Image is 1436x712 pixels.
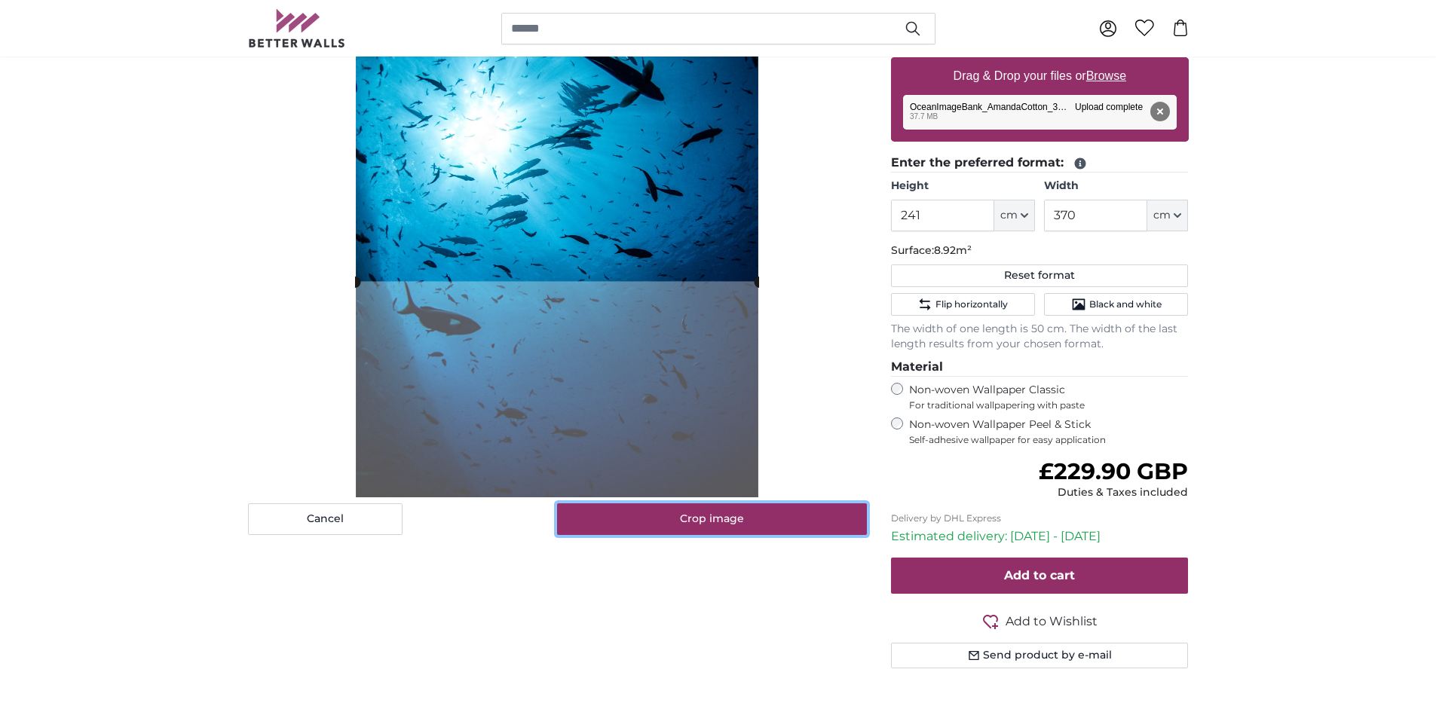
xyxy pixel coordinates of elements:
[891,179,1035,194] label: Height
[891,322,1189,352] p: The width of one length is 50 cm. The width of the last length results from your chosen format.
[891,154,1189,173] legend: Enter the preferred format:
[891,264,1189,287] button: Reset format
[1006,613,1098,631] span: Add to Wishlist
[891,612,1189,631] button: Add to Wishlist
[891,358,1189,377] legend: Material
[891,293,1035,316] button: Flip horizontally
[909,383,1189,411] label: Non-woven Wallpaper Classic
[557,503,867,535] button: Crop image
[1086,69,1126,82] u: Browse
[909,399,1189,411] span: For traditional wallpapering with paste
[909,417,1189,446] label: Non-woven Wallpaper Peel & Stick
[1153,208,1171,223] span: cm
[947,61,1131,91] label: Drag & Drop your files or
[1004,568,1075,582] span: Add to cart
[1089,298,1162,310] span: Black and white
[1000,208,1018,223] span: cm
[1044,293,1188,316] button: Black and white
[1147,200,1188,231] button: cm
[891,243,1189,258] p: Surface:
[891,527,1189,545] p: Estimated delivery: [DATE] - [DATE]
[248,503,403,535] button: Cancel
[248,9,346,47] img: Betterwalls
[891,512,1189,524] p: Delivery by DHL Express
[1044,179,1188,194] label: Width
[994,200,1035,231] button: cm
[909,434,1189,446] span: Self-adhesive wallpaper for easy application
[1039,457,1188,485] span: £229.90 GBP
[891,643,1189,668] button: Send product by e-mail
[891,558,1189,594] button: Add to cart
[935,298,1008,310] span: Flip horizontally
[1039,485,1188,500] div: Duties & Taxes included
[934,243,972,257] span: 8.92m²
